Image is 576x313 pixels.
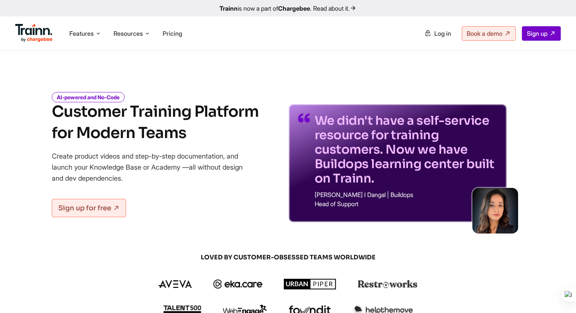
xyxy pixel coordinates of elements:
[278,5,310,12] b: Chargebee
[219,5,238,12] b: Trainn
[522,26,561,41] a: Sign up
[114,29,143,38] span: Resources
[52,92,125,102] i: AI-powered and No-Code
[462,26,516,41] a: Book a demo
[52,199,126,217] a: Sign up for free
[315,113,498,186] p: We didn't have a self-service resource for training customers. Now we have Buildops learning cent...
[163,30,182,37] a: Pricing
[213,280,263,289] img: ekacare logo
[15,24,53,42] img: Trainn Logo
[358,280,418,288] img: restroworks logo
[527,30,547,37] span: Sign up
[472,188,518,234] img: sabina-buildops.d2e8138.png
[158,280,192,288] img: aveva logo
[420,27,456,40] a: Log in
[298,113,310,122] img: quotes-purple.41a7099.svg
[315,201,498,207] p: Head of Support
[105,253,471,262] span: LOVED BY CUSTOMER-OBSESSED TEAMS WORLDWIDE
[434,30,451,37] span: Log in
[284,279,336,289] img: urbanpiper logo
[69,29,94,38] span: Features
[52,151,254,184] p: Create product videos and step-by-step documentation, and launch your Knowledge Base or Academy —...
[467,30,502,37] span: Book a demo
[52,101,259,144] h1: Customer Training Platform for Modern Teams
[315,192,498,198] p: [PERSON_NAME] I Dangal | Buildops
